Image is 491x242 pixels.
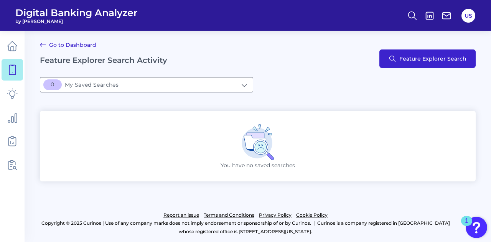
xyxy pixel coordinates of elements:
[179,220,450,234] p: Curinos is a company registered in [GEOGRAPHIC_DATA] whose registered office is [STREET_ADDRESS][...
[466,217,487,238] button: Open Resource Center, 1 new notification
[379,49,476,68] button: Feature Explorer Search
[163,211,199,219] a: Report an issue
[461,9,475,23] button: US
[41,220,311,226] p: Copyright © 2025 Curinos | Use of any company marks does not imply endorsement or sponsorship of ...
[40,40,96,49] a: Go to Dashboard
[40,111,476,181] div: You have no saved searches
[40,56,167,65] h2: Feature Explorer Search Activity
[465,221,468,231] div: 1
[399,56,466,62] span: Feature Explorer Search
[204,211,254,219] a: Terms and Conditions
[15,7,138,18] span: Digital Banking Analyzer
[15,18,138,24] span: by [PERSON_NAME]
[296,211,328,219] a: Cookie Policy
[259,211,292,219] a: Privacy Policy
